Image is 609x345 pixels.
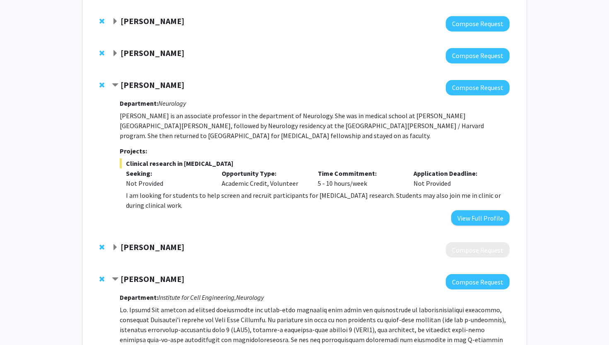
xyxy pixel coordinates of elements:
[6,308,35,339] iframe: Chat
[112,50,118,57] span: Expand Cynthia Munro Bookmark
[121,242,184,252] strong: [PERSON_NAME]
[112,82,118,89] span: Contract Emily Johnson Bookmark
[121,274,184,284] strong: [PERSON_NAME]
[446,16,510,32] button: Compose Request to Atsushi Kamiya
[120,111,510,141] p: [PERSON_NAME] is an associate professor in the department of Neurology. She was in medical school...
[99,18,104,24] span: Remove Atsushi Kamiya from bookmarks
[158,293,236,301] i: Institute for Cell Engineering,
[446,48,510,63] button: Compose Request to Cynthia Munro
[222,168,305,178] p: Opportunity Type:
[446,242,510,258] button: Compose Request to Jakub Tomala
[121,80,184,90] strong: [PERSON_NAME]
[126,178,210,188] div: Not Provided
[99,82,104,88] span: Remove Emily Johnson from bookmarks
[99,244,104,250] span: Remove Jakub Tomala from bookmarks
[236,293,264,301] i: Neurology
[407,168,503,188] div: Not Provided
[120,147,147,155] strong: Projects:
[312,168,408,188] div: 5 - 10 hours/week
[413,168,497,178] p: Application Deadline:
[121,48,184,58] strong: [PERSON_NAME]
[99,50,104,56] span: Remove Cynthia Munro from bookmarks
[120,293,158,301] strong: Department:
[112,244,118,251] span: Expand Jakub Tomala Bookmark
[451,210,510,226] button: View Full Profile
[120,99,158,107] strong: Department:
[121,16,184,26] strong: [PERSON_NAME]
[99,276,104,282] span: Remove Xiaobo Mao from bookmarks
[158,99,186,107] i: Neurology
[318,168,401,178] p: Time Commitment:
[120,158,510,168] span: Clinical research in [MEDICAL_DATA]
[126,168,210,178] p: Seeking:
[112,276,118,283] span: Contract Xiaobo Mao Bookmark
[446,80,510,95] button: Compose Request to Emily Johnson
[446,274,510,289] button: Compose Request to Xiaobo Mao
[215,168,312,188] div: Academic Credit, Volunteer
[112,18,118,25] span: Expand Atsushi Kamiya Bookmark
[126,190,510,210] p: I am looking for students to help screen and recruit participants for [MEDICAL_DATA] research. St...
